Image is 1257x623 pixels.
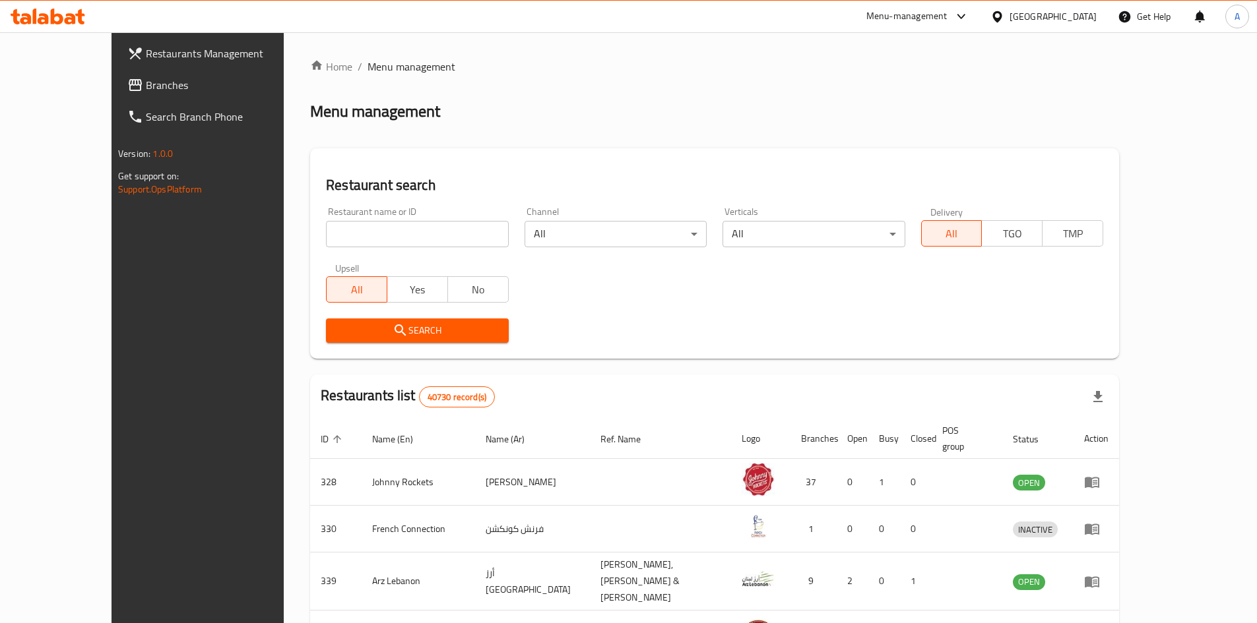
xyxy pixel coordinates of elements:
div: All [723,221,905,247]
img: Johnny Rockets [742,463,775,496]
h2: Restaurants list [321,386,495,407]
button: All [921,220,983,247]
button: Search [326,318,508,343]
td: أرز [GEOGRAPHIC_DATA] [475,552,590,610]
div: INACTIVE [1013,521,1058,537]
a: Branches [117,69,321,101]
button: No [447,276,509,303]
td: Arz Lebanon [362,552,475,610]
button: All [326,276,387,303]
span: Name (Ar) [486,431,542,447]
span: Menu management [368,59,455,74]
a: Search Branch Phone [117,101,321,133]
td: 1 [868,459,900,506]
button: Yes [387,276,448,303]
span: All [927,224,977,243]
td: 37 [790,459,837,506]
span: Branches [146,77,311,93]
span: Search Branch Phone [146,109,311,125]
div: Menu [1084,574,1109,589]
h2: Menu management [310,101,440,122]
span: ID [321,431,346,447]
td: 330 [310,506,362,552]
img: Arz Lebanon [742,562,775,595]
span: TMP [1048,224,1098,243]
img: French Connection [742,510,775,543]
span: INACTIVE [1013,522,1058,537]
span: 1.0.0 [152,145,173,162]
th: Open [837,419,868,459]
span: A [1235,9,1240,24]
th: Closed [900,419,932,459]
label: Delivery [930,207,963,216]
th: Branches [790,419,837,459]
span: Version: [118,145,150,162]
label: Upsell [335,263,360,272]
th: Action [1074,419,1119,459]
span: All [332,280,382,299]
a: Restaurants Management [117,38,321,69]
span: OPEN [1013,475,1045,490]
input: Search for restaurant name or ID.. [326,221,508,247]
span: POS group [942,423,986,454]
td: 0 [868,552,900,610]
span: No [453,280,503,299]
td: 339 [310,552,362,610]
a: Home [310,59,352,74]
td: 1 [900,552,932,610]
div: Export file [1082,381,1114,413]
td: 0 [837,459,868,506]
td: 0 [868,506,900,552]
button: TGO [981,220,1043,247]
th: Logo [731,419,790,459]
span: Status [1013,431,1056,447]
td: [PERSON_NAME] [475,459,590,506]
td: 9 [790,552,837,610]
li: / [358,59,362,74]
th: Busy [868,419,900,459]
td: 2 [837,552,868,610]
span: TGO [987,224,1037,243]
div: OPEN [1013,475,1045,490]
span: Ref. Name [600,431,658,447]
td: 328 [310,459,362,506]
td: 0 [900,459,932,506]
button: TMP [1042,220,1103,247]
div: Menu [1084,521,1109,537]
a: Support.OpsPlatform [118,181,202,198]
span: Get support on: [118,167,179,185]
td: 0 [837,506,868,552]
td: 1 [790,506,837,552]
span: OPEN [1013,574,1045,589]
div: [GEOGRAPHIC_DATA] [1010,9,1097,24]
td: فرنش كونكشن [475,506,590,552]
td: 0 [900,506,932,552]
span: Search [337,322,498,339]
td: [PERSON_NAME],[PERSON_NAME] & [PERSON_NAME] [590,552,732,610]
div: Total records count [419,386,495,407]
div: Menu [1084,474,1109,490]
td: French Connection [362,506,475,552]
h2: Restaurant search [326,175,1103,195]
span: Yes [393,280,443,299]
div: Menu-management [866,9,948,24]
span: 40730 record(s) [420,391,494,403]
span: Restaurants Management [146,45,311,61]
span: Name (En) [372,431,430,447]
nav: breadcrumb [310,59,1119,74]
td: Johnny Rockets [362,459,475,506]
div: All [525,221,707,247]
